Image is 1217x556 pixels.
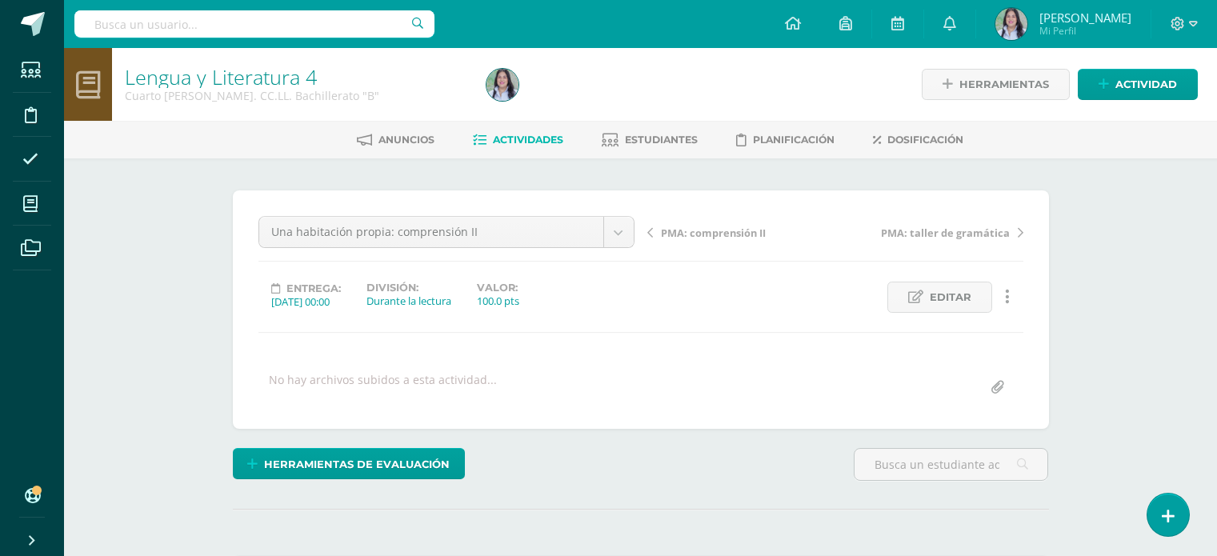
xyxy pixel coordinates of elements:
span: Anuncios [378,134,434,146]
a: Una habitación propia: comprensión II [259,217,634,247]
a: Actividad [1078,69,1198,100]
span: Una habitación propia: comprensión II [271,217,591,247]
span: Herramientas de evaluación [264,450,450,479]
div: No hay archivos subidos a esta actividad... [269,372,497,403]
a: Planificación [736,127,835,153]
span: Actividad [1115,70,1177,99]
span: Estudiantes [625,134,698,146]
img: 70028dea0df31996d01eb23a36a0ac17.png [995,8,1027,40]
label: Valor: [477,282,519,294]
a: PMA: taller de gramática [835,224,1023,240]
span: Herramientas [959,70,1049,99]
img: 70028dea0df31996d01eb23a36a0ac17.png [486,69,518,101]
div: Cuarto Bach. CC.LL. Bachillerato 'B' [125,88,467,103]
a: PMA: comprensión II [647,224,835,240]
span: Mi Perfil [1039,24,1131,38]
a: Estudiantes [602,127,698,153]
a: Herramientas [922,69,1070,100]
span: Actividades [493,134,563,146]
div: 100.0 pts [477,294,519,308]
div: Durante la lectura [366,294,451,308]
span: Entrega: [286,282,341,294]
h1: Lengua y Literatura 4 [125,66,467,88]
a: Lengua y Literatura 4 [125,63,317,90]
span: Planificación [753,134,835,146]
input: Busca un estudiante aquí... [855,449,1047,480]
label: División: [366,282,451,294]
span: Dosificación [887,134,963,146]
span: PMA: comprensión II [661,226,766,240]
span: [PERSON_NAME] [1039,10,1131,26]
a: Herramientas de evaluación [233,448,465,479]
a: Anuncios [357,127,434,153]
div: [DATE] 00:00 [271,294,341,309]
span: PMA: taller de gramática [881,226,1010,240]
input: Busca un usuario... [74,10,434,38]
span: Editar [930,282,971,312]
a: Actividades [473,127,563,153]
a: Dosificación [873,127,963,153]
